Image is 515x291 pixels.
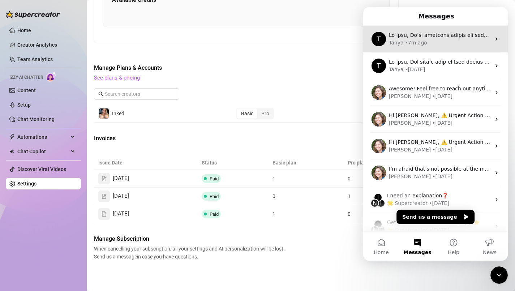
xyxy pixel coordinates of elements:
[69,166,89,173] div: • [DATE]
[272,211,275,217] span: 1
[17,87,36,93] a: Content
[24,212,116,218] span: Get started with the Desktop app ⭐️
[210,176,219,181] span: Paid
[69,112,89,120] div: • [DATE]
[197,156,268,170] th: Status
[24,219,64,227] div: 🌟 Supercreator
[66,192,86,200] div: • [DATE]
[94,74,140,81] a: See plans & pricing
[98,91,103,97] span: search
[40,243,68,248] span: Messages
[236,108,274,119] div: segmented control
[94,64,411,72] span: Manage Plans & Accounts
[33,202,111,217] button: Send us a message
[8,132,23,146] img: Profile image for Ella
[10,186,19,194] div: J
[24,185,85,191] span: I need an explanation❓
[17,131,69,143] span: Automations
[17,27,31,33] a: Home
[237,108,257,119] div: Basic
[13,192,22,200] div: T
[348,193,351,199] span: 1
[94,254,137,260] span: Send us a message
[69,139,89,146] div: • [DATE]
[10,213,19,221] div: J
[72,224,108,253] button: Help
[257,108,273,119] div: Pro
[94,235,287,243] span: Manage Subscription
[17,116,55,122] a: Chat Monitoring
[99,108,109,119] img: Inked
[105,90,169,98] input: Search creators
[69,85,89,93] div: • [DATE]
[348,176,351,181] span: 0
[7,218,16,227] div: N
[272,193,275,199] span: 0
[36,224,72,253] button: Messages
[94,134,215,143] span: Invoices
[8,105,23,119] img: Profile image for Ella
[112,111,124,116] span: Inked
[26,112,68,120] div: [PERSON_NAME]
[102,194,107,199] span: file-text
[66,219,86,227] div: • [DATE]
[17,39,75,51] a: Creator Analytics
[17,166,66,172] a: Discover Viral Videos
[363,7,508,261] iframe: Intercom live chat
[26,166,68,173] div: [PERSON_NAME]
[13,218,22,227] div: T
[94,156,197,170] th: Issue Date
[26,78,227,84] span: Awesome! Feel free to reach out anytime in the future, I'm always here to help.
[8,158,23,173] img: Profile image for Ella
[46,71,57,82] img: AI Chatter
[7,192,16,200] div: N
[26,139,68,146] div: [PERSON_NAME]
[120,243,133,248] span: News
[113,192,129,201] span: [DATE]
[17,56,53,62] a: Team Analytics
[108,224,145,253] button: News
[9,149,14,154] img: Chat Copilot
[490,266,508,284] iframe: Intercom live chat
[26,159,432,164] span: I’m afraid that’s not possible at the moment. Those lists are native to OnlyFans, and we don’t cu...
[210,194,219,199] span: Paid
[10,243,25,248] span: Home
[17,181,37,187] a: Settings
[113,174,129,183] span: [DATE]
[6,11,60,18] img: logo-BBDzfeDw.svg
[102,211,107,217] span: file-text
[94,245,287,261] span: When cancelling your subscription, all your settings and AI personalization will be lost. in case...
[102,176,107,181] span: file-text
[17,102,31,108] a: Setup
[268,156,343,170] th: Basic plan
[85,243,96,248] span: Help
[9,134,15,140] span: thunderbolt
[26,85,68,93] div: [PERSON_NAME]
[9,74,43,81] span: Izzy AI Chatter
[272,176,275,181] span: 1
[348,211,351,217] span: 0
[113,210,129,218] span: [DATE]
[210,211,219,217] span: Paid
[24,192,64,200] div: 🌟 Supercreator
[17,146,69,157] span: Chat Copilot
[343,156,408,170] th: Pro plan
